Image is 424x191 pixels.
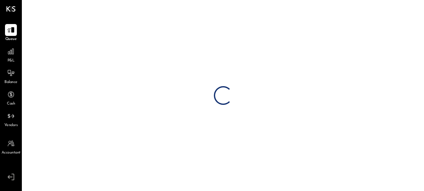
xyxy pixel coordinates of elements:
[7,101,15,107] span: Cash
[0,138,22,156] a: Accountant
[4,123,18,128] span: Vendors
[0,24,22,42] a: Queue
[5,37,17,42] span: Queue
[7,58,15,64] span: P&L
[2,150,21,156] span: Accountant
[0,89,22,107] a: Cash
[4,80,17,85] span: Balance
[0,46,22,64] a: P&L
[0,67,22,85] a: Balance
[0,110,22,128] a: Vendors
